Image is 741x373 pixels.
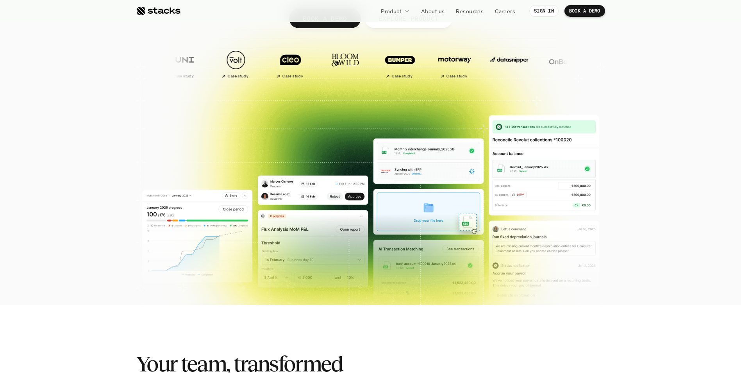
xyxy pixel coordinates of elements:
a: About us [416,4,449,18]
a: Case study [155,46,206,82]
p: BOOK A DEMO [569,8,600,14]
a: Case study [264,46,315,82]
h2: Case study [391,74,412,79]
a: Case study [210,46,261,82]
p: About us [421,7,445,15]
a: Resources [451,4,488,18]
p: Product [381,7,402,15]
a: Privacy Policy [92,149,127,154]
p: Careers [495,7,515,15]
h2: Case study [227,74,248,79]
a: Careers [490,4,520,18]
p: BOOK A DEMO [302,13,347,24]
p: SIGN IN [534,8,554,14]
a: BOOK A DEMO [289,9,361,28]
a: BOOK A DEMO [564,5,605,17]
a: SIGN IN [529,5,559,17]
p: Resources [456,7,484,15]
h2: Case study [282,74,302,79]
h2: Case study [446,74,466,79]
h2: Case study [172,74,193,79]
a: EXPLORE PRODUCT [364,9,452,28]
p: EXPLORE PRODUCT [378,13,439,24]
a: Case study [429,46,479,82]
a: Case study [374,46,425,82]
